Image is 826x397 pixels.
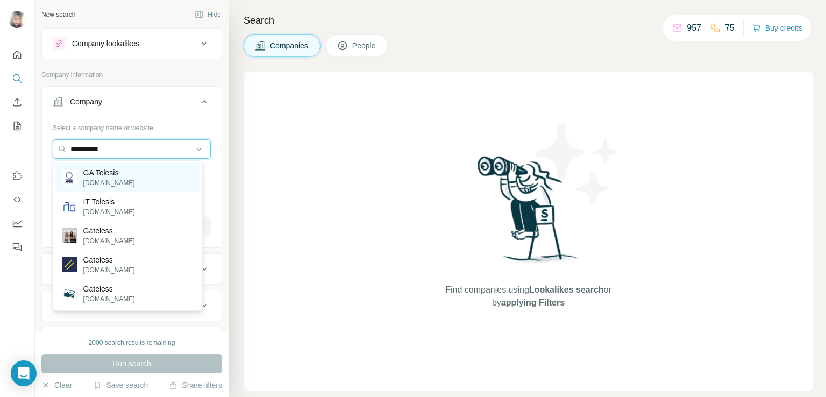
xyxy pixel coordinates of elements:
[62,286,77,301] img: Gateless
[9,214,26,233] button: Dashboard
[169,380,222,391] button: Share filters
[89,338,175,348] div: 2000 search results remaining
[62,257,77,272] img: Gateless
[62,228,77,243] img: Gateless
[9,69,26,88] button: Search
[62,199,77,214] img: IT Telesis
[41,380,72,391] button: Clear
[42,256,222,282] button: Industry
[9,166,26,186] button: Use Surfe on LinkedIn
[9,190,26,209] button: Use Surfe API
[83,167,135,178] p: GA Telesis
[83,254,135,265] p: Gateless
[83,178,135,188] p: [DOMAIN_NAME]
[41,10,75,19] div: New search
[752,20,802,36] button: Buy credits
[42,31,222,56] button: Company lookalikes
[244,13,813,28] h4: Search
[11,360,37,386] div: Open Intercom Messenger
[9,116,26,136] button: My lists
[72,38,139,49] div: Company lookalikes
[41,70,222,80] p: Company information
[83,283,135,294] p: Gateless
[529,115,625,212] img: Surfe Illustration - Stars
[352,40,377,51] span: People
[9,93,26,112] button: Enrich CSV
[687,22,701,34] p: 957
[9,45,26,65] button: Quick start
[53,119,211,133] div: Select a company name or website
[270,40,309,51] span: Companies
[83,225,135,236] p: Gateless
[9,11,26,28] img: Avatar
[83,207,135,217] p: [DOMAIN_NAME]
[9,237,26,257] button: Feedback
[83,265,135,275] p: [DOMAIN_NAME]
[42,293,222,318] button: HQ location
[725,22,735,34] p: 75
[62,170,77,185] img: GA Telesis
[83,294,135,304] p: [DOMAIN_NAME]
[83,196,135,207] p: IT Telesis
[42,89,222,119] button: Company
[187,6,229,23] button: Hide
[473,153,585,273] img: Surfe Illustration - Woman searching with binoculars
[442,283,614,309] span: Find companies using or by
[42,329,222,355] button: Annual revenue ($)
[529,285,604,294] span: Lookalikes search
[70,96,102,107] div: Company
[93,380,148,391] button: Save search
[83,236,135,246] p: [DOMAIN_NAME]
[501,298,565,307] span: applying Filters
